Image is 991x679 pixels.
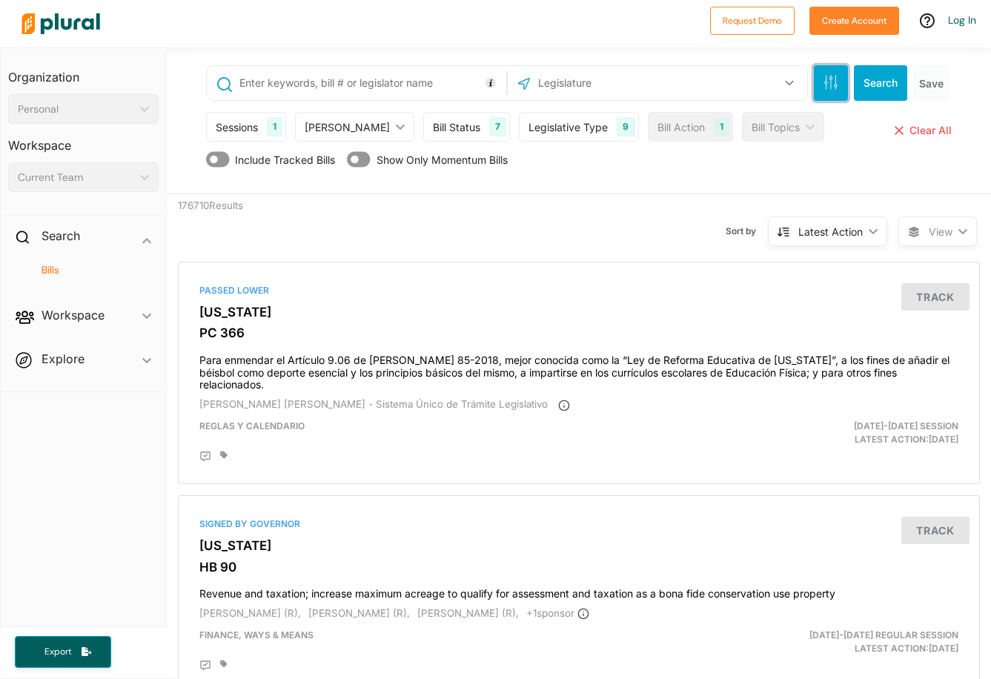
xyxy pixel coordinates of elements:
span: [PERSON_NAME] (R), [417,607,519,619]
h3: PC 366 [199,325,958,340]
span: Search Filters [823,75,838,87]
h4: Revenue and taxation; increase maximum acreage to qualify for assessment and taxation as a bona f... [199,580,958,600]
span: Sort by [726,225,768,238]
div: Add Position Statement [199,660,211,672]
a: Log In [948,13,976,27]
div: Add tags [220,660,228,669]
span: View [929,224,952,239]
h3: HB 90 [199,560,958,574]
div: Add Position Statement [199,451,211,463]
button: Export [15,636,111,668]
div: Latest Action [798,224,863,239]
button: Track [901,517,970,544]
div: Tooltip anchor [484,76,497,90]
div: Signed by Governor [199,517,958,531]
h4: Para enmendar el Artículo 9.06 de [PERSON_NAME] 85-2018, mejor conocida como la “Ley de Reforma E... [199,347,958,391]
a: Request Demo [710,12,795,27]
h2: Search [42,228,80,244]
div: Latest Action: [DATE] [709,629,970,655]
a: Create Account [809,12,899,27]
button: Request Demo [710,7,795,35]
div: Personal [18,102,134,117]
span: Finance, Ways & Means [199,629,314,640]
input: Legislature [537,69,695,97]
h3: [US_STATE] [199,538,958,553]
span: [PERSON_NAME] (R), [199,607,301,619]
div: Legislative Type [528,119,608,135]
span: Show Only Momentum Bills [377,152,508,168]
span: [PERSON_NAME] (R), [308,607,410,619]
div: Bill Action [657,119,705,135]
span: [DATE]-[DATE] Session [854,420,958,431]
button: Create Account [809,7,899,35]
span: Clear All [909,124,952,136]
span: [PERSON_NAME] [PERSON_NAME] - Sistema Único de Trámite Legislativo [199,398,548,410]
h3: Workspace [8,124,159,156]
h3: Organization [8,56,159,88]
div: 1 [267,117,282,136]
div: 1 [714,117,729,136]
div: Add tags [220,451,228,460]
div: 7 [489,117,506,136]
button: Save [913,65,949,101]
div: [PERSON_NAME] [305,119,390,135]
span: Reglas y Calendario [199,420,305,431]
div: 176710 Results [167,194,373,251]
div: Bill Topics [752,119,800,135]
button: Search [854,65,907,101]
span: + 1 sponsor [526,607,589,619]
button: Track [901,283,970,311]
div: 9 [617,117,634,136]
div: Passed Lower [199,284,958,297]
button: Clear All [892,112,955,149]
div: Current Team [18,170,134,185]
span: Include Tracked Bills [235,152,335,168]
h3: [US_STATE] [199,305,958,319]
input: Enter keywords, bill # or legislator name [238,69,503,97]
a: Bills [23,263,151,277]
div: Bill Status [433,119,480,135]
span: [DATE]-[DATE] Regular Session [809,629,958,640]
span: Export [34,646,82,658]
div: Sessions [216,119,258,135]
div: Latest Action: [DATE] [709,420,970,446]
